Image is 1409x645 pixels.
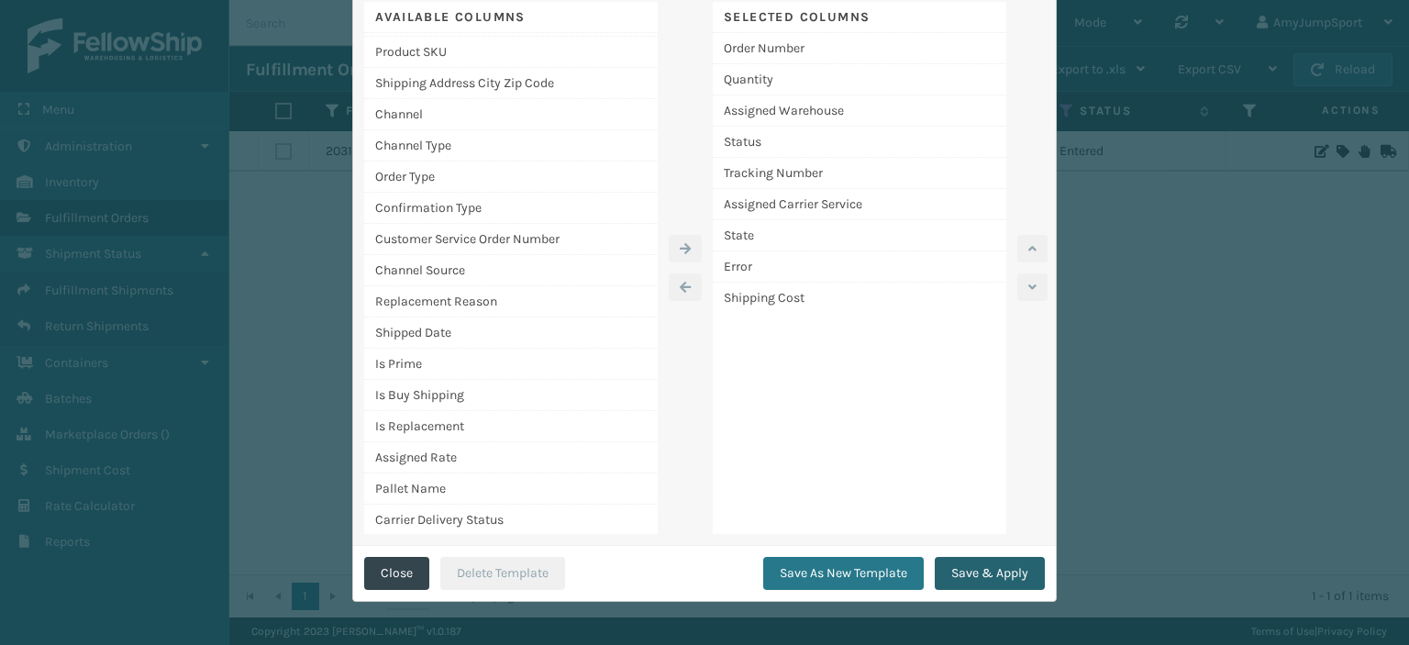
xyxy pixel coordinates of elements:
div: Shipping Cost [713,283,1006,313]
div: Channel [364,99,658,130]
div: Order Number [713,33,1006,64]
div: Channel Source [364,255,658,286]
button: Save & Apply [935,557,1045,590]
div: Carrier Delivery Status [364,505,658,536]
div: Order Type [364,161,658,193]
div: Assigned Warehouse [713,95,1006,127]
div: Shipping Address City Zip Code [364,68,658,99]
div: Assigned Carrier Service [713,189,1006,220]
div: Status [713,127,1006,158]
div: State [713,220,1006,251]
div: Is Replacement [364,411,658,442]
div: Error [713,251,1006,283]
div: Tracking Number [713,158,1006,189]
div: Assigned Rate [364,442,658,473]
div: Confirmation Type [364,193,658,224]
div: Pallet Name [364,473,658,505]
div: Available Columns [364,2,658,33]
button: Delete Template [440,557,565,590]
div: Product SKU [364,37,658,68]
div: Replacement Reason [364,286,658,317]
div: Is Prime [364,349,658,380]
div: Customer Service Order Number [364,224,658,255]
button: Save As New Template [763,557,924,590]
div: Shipped Date [364,317,658,349]
div: Channel Type [364,130,658,161]
div: Is Buy Shipping [364,380,658,411]
button: Close [364,557,429,590]
div: Selected Columns [713,2,1006,33]
div: Quantity [713,64,1006,95]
